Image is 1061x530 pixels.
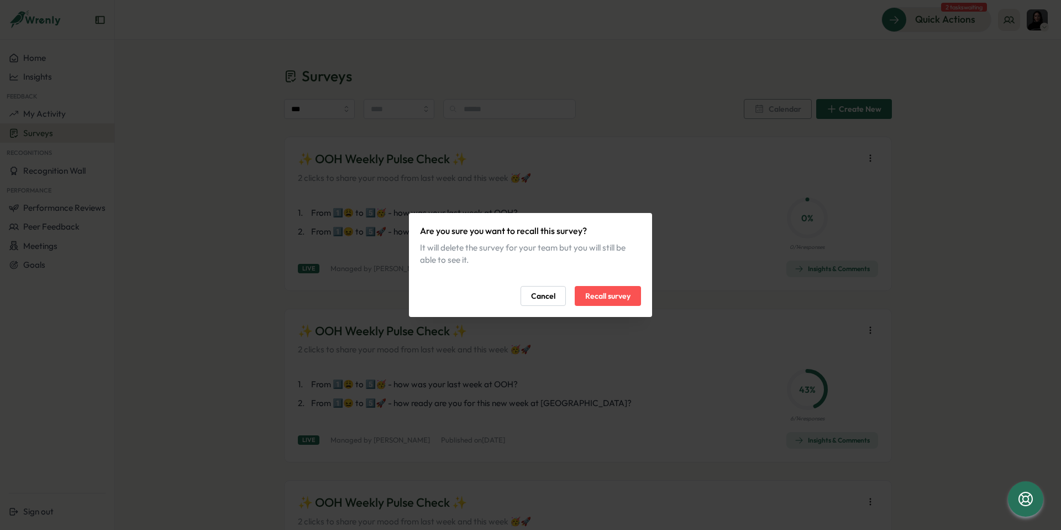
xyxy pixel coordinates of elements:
button: Recall survey [575,286,641,306]
button: Cancel [521,286,566,306]
span: Recall survey [585,287,631,305]
span: Cancel [531,287,555,305]
p: Are you sure you want to recall this survey? [420,224,641,238]
div: It will delete the survey for your team but you will still be able to see it. [420,242,641,266]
